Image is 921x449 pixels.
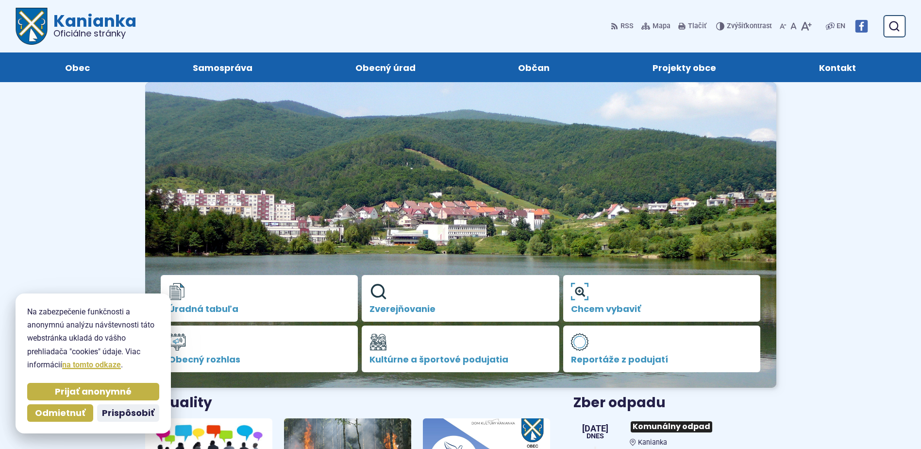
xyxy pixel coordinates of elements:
span: Obecný úrad [355,52,416,82]
span: kontrast [727,22,772,31]
a: EN [835,20,847,32]
span: RSS [620,20,634,32]
span: EN [837,20,845,32]
a: Kultúrne a športové podujatia [362,326,559,372]
span: Odmietnuť [35,408,85,419]
button: Prijať anonymné [27,383,159,400]
span: Prijať anonymné [55,386,132,397]
span: Projekty obce [653,52,716,82]
a: Obecný rozhlas [161,326,358,372]
span: Zverejňovanie [369,304,552,314]
span: Reportáže z podujatí [571,355,753,364]
img: Prejsť na Facebook stránku [855,20,868,33]
span: Dnes [582,433,608,440]
a: RSS [611,16,636,36]
span: Kultúrne a športové podujatia [369,355,552,364]
a: Reportáže z podujatí [563,326,761,372]
a: Projekty obce [611,52,758,82]
a: Logo Kanianka, prejsť na domovskú stránku. [16,8,136,45]
a: Mapa [639,16,672,36]
span: [DATE] [582,424,608,433]
h3: Zber odpadu [573,396,776,411]
a: Obec [23,52,132,82]
span: Zvýšiť [727,22,746,30]
span: Občan [518,52,550,82]
h3: Aktuality [145,396,212,411]
span: Prispôsobiť [102,408,154,419]
span: Obecný rozhlas [168,355,351,364]
button: Prispôsobiť [97,404,159,422]
span: Tlačiť [688,22,706,31]
a: Občan [477,52,592,82]
span: Úradná tabuľa [168,304,351,314]
span: Komunálny odpad [631,421,712,432]
a: Komunálny odpad Kanianka [DATE] Dnes [573,417,776,447]
button: Zvýšiťkontrast [716,16,774,36]
span: Samospráva [193,52,252,82]
span: Kontakt [819,52,856,82]
a: na tomto odkaze [62,360,121,369]
span: Obec [65,52,90,82]
span: Chcem vybaviť [571,304,753,314]
span: Kanianka [638,438,667,447]
h1: Kanianka [48,13,136,38]
a: Kontakt [777,52,898,82]
img: Prejsť na domovskú stránku [16,8,48,45]
span: Oficiálne stránky [53,29,136,38]
a: Úradná tabuľa [161,275,358,322]
a: Samospráva [151,52,294,82]
button: Tlačiť [676,16,708,36]
p: Na zabezpečenie funkčnosti a anonymnú analýzu návštevnosti táto webstránka ukladá do vášho prehli... [27,305,159,371]
a: Zverejňovanie [362,275,559,322]
a: Obecný úrad [314,52,457,82]
button: Zväčšiť veľkosť písma [799,16,814,36]
span: Mapa [653,20,670,32]
button: Odmietnuť [27,404,93,422]
button: Zmenšiť veľkosť písma [778,16,788,36]
a: Chcem vybaviť [563,275,761,322]
button: Nastaviť pôvodnú veľkosť písma [788,16,799,36]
